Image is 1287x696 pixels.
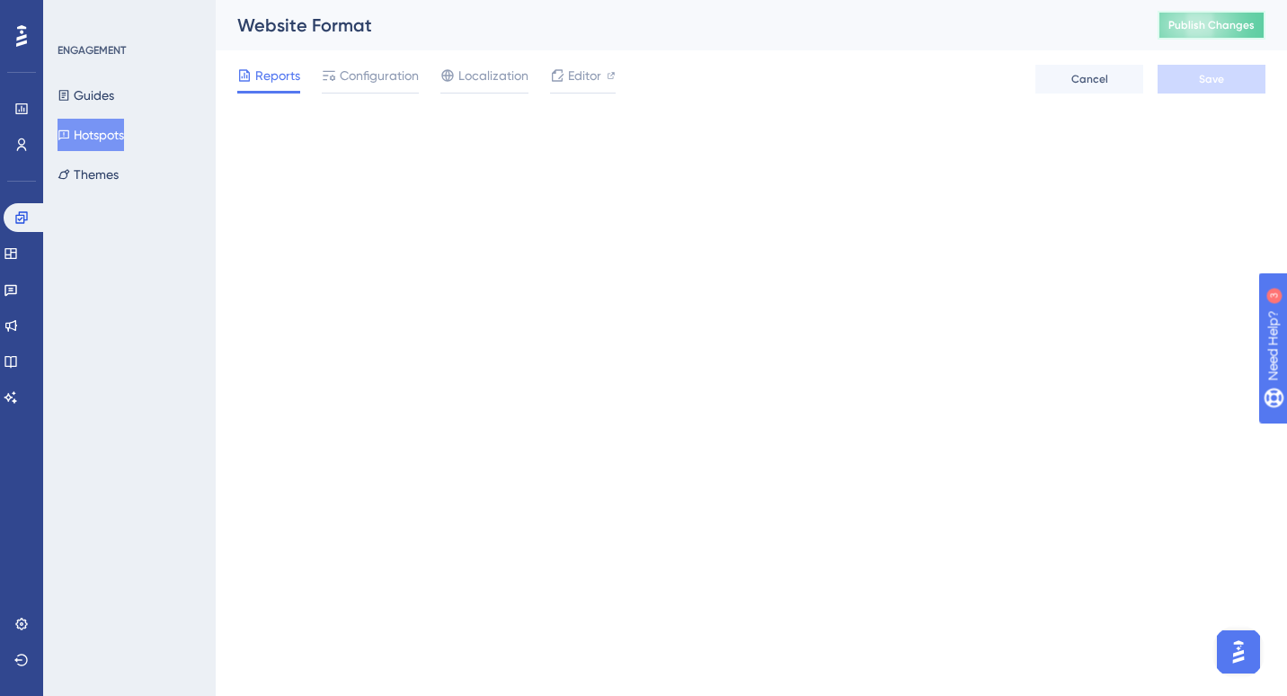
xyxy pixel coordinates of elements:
button: Save [1158,65,1265,94]
span: Reports [255,65,300,86]
div: 3 [125,9,130,23]
div: Website Format [237,13,1113,38]
span: Publish Changes [1168,18,1255,32]
iframe: UserGuiding AI Assistant Launcher [1212,625,1265,679]
button: Publish Changes [1158,11,1265,40]
span: Configuration [340,65,419,86]
span: Localization [458,65,528,86]
button: Cancel [1035,65,1143,94]
span: Need Help? [42,4,112,26]
div: ENGAGEMENT [58,43,126,58]
button: Themes [58,158,119,191]
button: Guides [58,79,114,112]
button: Hotspots [58,119,124,151]
span: Cancel [1071,72,1108,86]
span: Save [1199,72,1224,86]
span: Editor [568,65,601,86]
